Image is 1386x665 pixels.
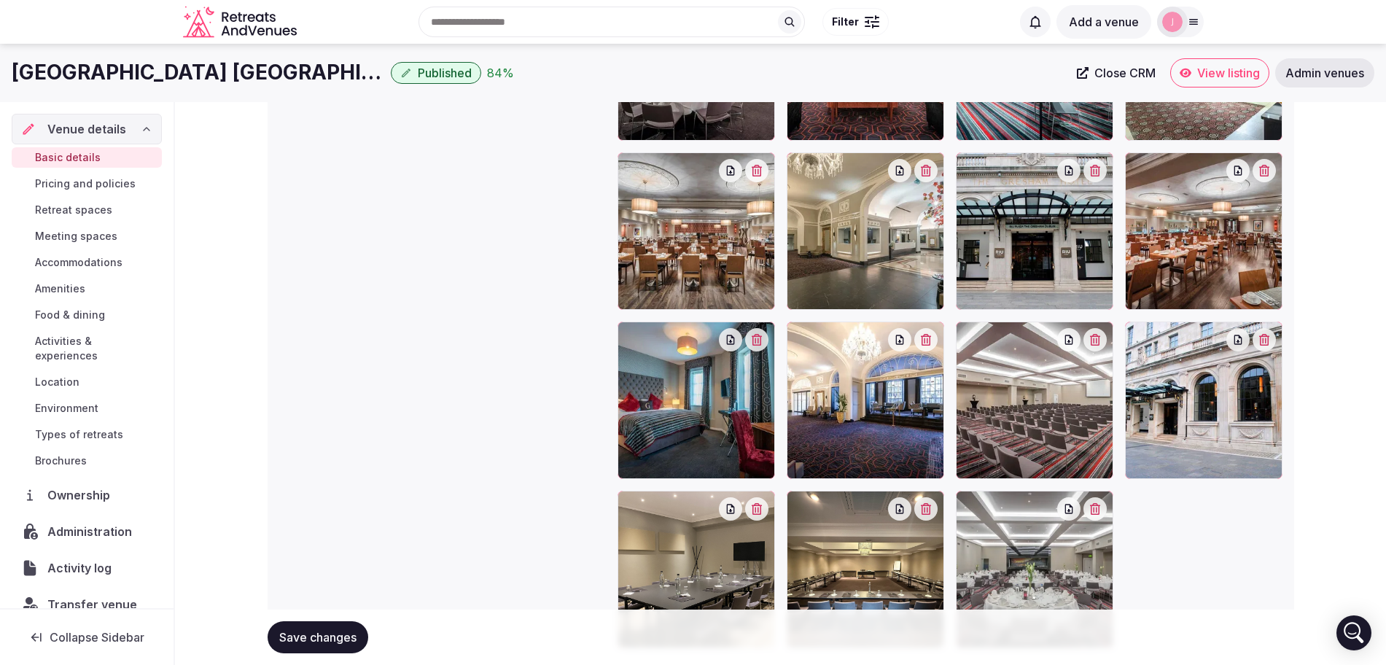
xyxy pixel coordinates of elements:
[1275,58,1374,87] a: Admin venues
[12,305,162,325] a: Food & dining
[35,281,85,296] span: Amenities
[12,516,162,547] a: Administration
[12,589,162,620] button: Transfer venue
[35,334,156,363] span: Activities & experiences
[35,375,79,389] span: Location
[832,15,859,29] span: Filter
[47,596,137,613] span: Transfer venue
[618,322,775,479] div: deluxe-superior-2-hotel-riu-plaza-the-gresham-dublin_tcm55-191625-1.jpg
[35,203,112,217] span: Retreat spaces
[12,451,162,471] a: Brochures
[787,322,944,479] div: lobby-riu-plaza-dublin_tcm55-229284.jpg
[47,523,138,540] span: Administration
[35,308,105,322] span: Food & dining
[279,630,357,645] span: Save changes
[1068,58,1164,87] a: Close CRM
[1094,66,1156,80] span: Close CRM
[822,8,889,36] button: Filter
[183,6,300,39] a: Visit the homepage
[618,152,775,310] div: restaurante-riu-plaza-dublin_tcm55-229290.jpg
[956,322,1113,479] div: conferencias-hotel-riu-plaza-the-gresham-dublin_tcm55-191602.jpg
[12,480,162,510] a: Ownership
[12,200,162,220] a: Retreat spaces
[35,229,117,244] span: Meeting spaces
[12,279,162,299] a: Amenities
[1197,66,1260,80] span: View listing
[1162,12,1183,32] img: jen-7867
[618,491,775,648] div: Goldsmith Room.JPG
[183,6,300,39] svg: Retreats and Venues company logo
[956,491,1113,648] div: The Ballroom Banquet with Bar.jpg
[1170,58,1269,87] a: View listing
[47,486,116,504] span: Ownership
[1285,66,1364,80] span: Admin venues
[47,120,126,138] span: Venue details
[1336,615,1371,650] div: Open Intercom Messenger
[487,64,514,82] div: 84 %
[1056,5,1151,39] button: Add a venue
[12,372,162,392] a: Location
[956,152,1113,310] div: hotel-riu-plaza-gresham-2_tcm55-256467.jpg
[12,174,162,194] a: Pricing and policies
[12,331,162,366] a: Activities & experiences
[12,58,385,87] h1: [GEOGRAPHIC_DATA] [GEOGRAPHIC_DATA][PERSON_NAME]
[487,64,514,82] button: 84%
[47,559,117,577] span: Activity log
[50,630,144,645] span: Collapse Sidebar
[787,491,944,648] div: Swift U-Shape.jpg
[391,62,481,84] button: Published
[35,401,98,416] span: Environment
[12,424,162,445] a: Types of retreats
[35,176,136,191] span: Pricing and policies
[418,66,472,80] span: Published
[268,621,368,653] button: Save changes
[12,147,162,168] a: Basic details
[35,150,101,165] span: Basic details
[12,252,162,273] a: Accommodations
[12,621,162,653] button: Collapse Sidebar
[12,398,162,419] a: Environment
[1056,15,1151,29] a: Add a venue
[1125,152,1282,310] div: restaurante-hotel-riu-plaza-the-gresham-dublin_tcm55-191618.jpg
[12,553,162,583] a: Activity log
[35,427,123,442] span: Types of retreats
[35,255,122,270] span: Accommodations
[1125,322,1282,479] div: hotel-riu-plaza-gresham-3_tcm55-256466.jpg
[787,152,944,310] div: lobby-riu-plaza-dublin-2_tcm55-229285-1.jpg
[12,226,162,246] a: Meeting spaces
[35,454,87,468] span: Brochures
